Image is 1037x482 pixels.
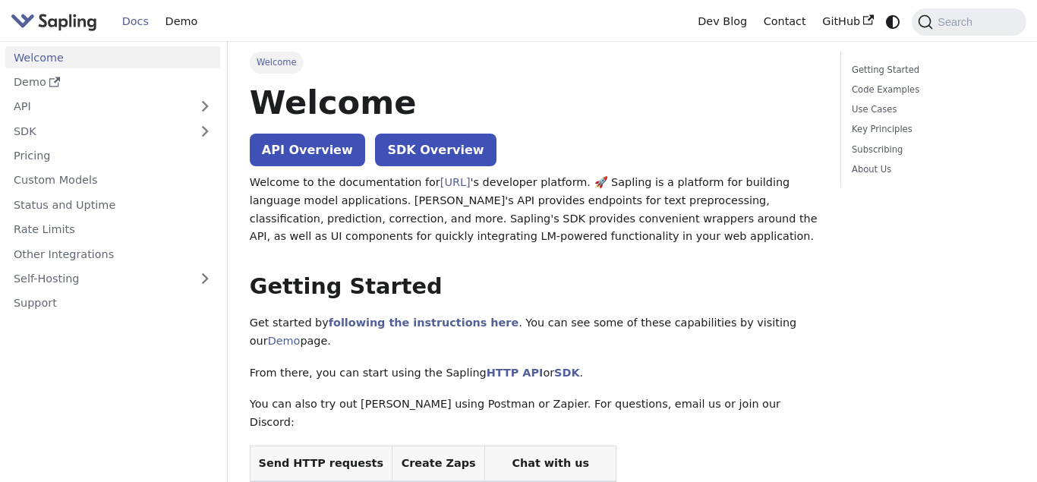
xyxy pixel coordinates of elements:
[5,169,220,191] a: Custom Models
[250,364,818,383] p: From there, you can start using the Sapling or .
[5,194,220,216] a: Status and Uptime
[250,82,818,123] h1: Welcome
[375,134,496,166] a: SDK Overview
[5,145,220,167] a: Pricing
[755,10,815,33] a: Contact
[852,162,1010,177] a: About Us
[114,10,157,33] a: Docs
[250,446,392,481] th: Send HTTP requests
[250,314,818,351] p: Get started by . You can see some of these capabilities by visiting our page.
[554,367,579,379] a: SDK
[5,46,220,68] a: Welcome
[190,96,220,118] button: Expand sidebar category 'API'
[852,122,1010,137] a: Key Principles
[5,96,190,118] a: API
[250,273,818,301] h2: Getting Started
[5,71,220,93] a: Demo
[392,446,485,481] th: Create Zaps
[11,11,102,33] a: Sapling.aiSapling.ai
[250,52,818,73] nav: Breadcrumbs
[5,268,220,290] a: Self-Hosting
[814,10,881,33] a: GitHub
[852,83,1010,97] a: Code Examples
[190,120,220,142] button: Expand sidebar category 'SDK'
[250,174,818,246] p: Welcome to the documentation for 's developer platform. 🚀 Sapling is a platform for building lang...
[882,11,904,33] button: Switch between dark and light mode (currently system mode)
[933,16,982,28] span: Search
[11,11,97,33] img: Sapling.ai
[5,243,220,265] a: Other Integrations
[689,10,755,33] a: Dev Blog
[157,10,206,33] a: Demo
[5,120,190,142] a: SDK
[485,446,616,481] th: Chat with us
[852,63,1010,77] a: Getting Started
[852,102,1010,117] a: Use Cases
[440,176,471,188] a: [URL]
[250,134,365,166] a: API Overview
[487,367,544,379] a: HTTP API
[250,52,304,73] span: Welcome
[268,335,301,347] a: Demo
[5,292,220,314] a: Support
[329,317,518,329] a: following the instructions here
[5,219,220,241] a: Rate Limits
[250,395,818,432] p: You can also try out [PERSON_NAME] using Postman or Zapier. For questions, email us or join our D...
[912,8,1026,36] button: Search (Command+K)
[852,143,1010,157] a: Subscribing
